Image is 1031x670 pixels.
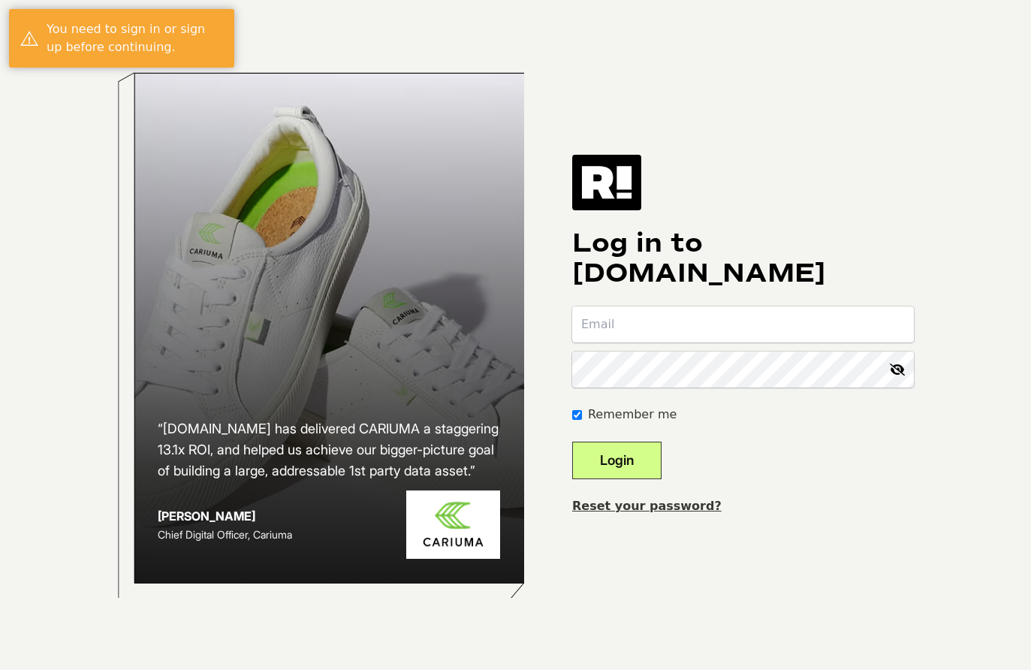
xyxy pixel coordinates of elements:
[572,228,914,288] h1: Log in to [DOMAIN_NAME]
[572,442,662,479] button: Login
[572,499,722,513] a: Reset your password?
[47,20,223,56] div: You need to sign in or sign up before continuing.
[406,490,500,559] img: Cariuma
[572,155,641,210] img: Retention.com
[588,406,677,424] label: Remember me
[158,418,500,481] h2: “[DOMAIN_NAME] has delivered CARIUMA a staggering 13.1x ROI, and helped us achieve our bigger-pic...
[158,509,255,524] strong: [PERSON_NAME]
[158,528,292,541] span: Chief Digital Officer, Cariuma
[572,306,914,343] input: Email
